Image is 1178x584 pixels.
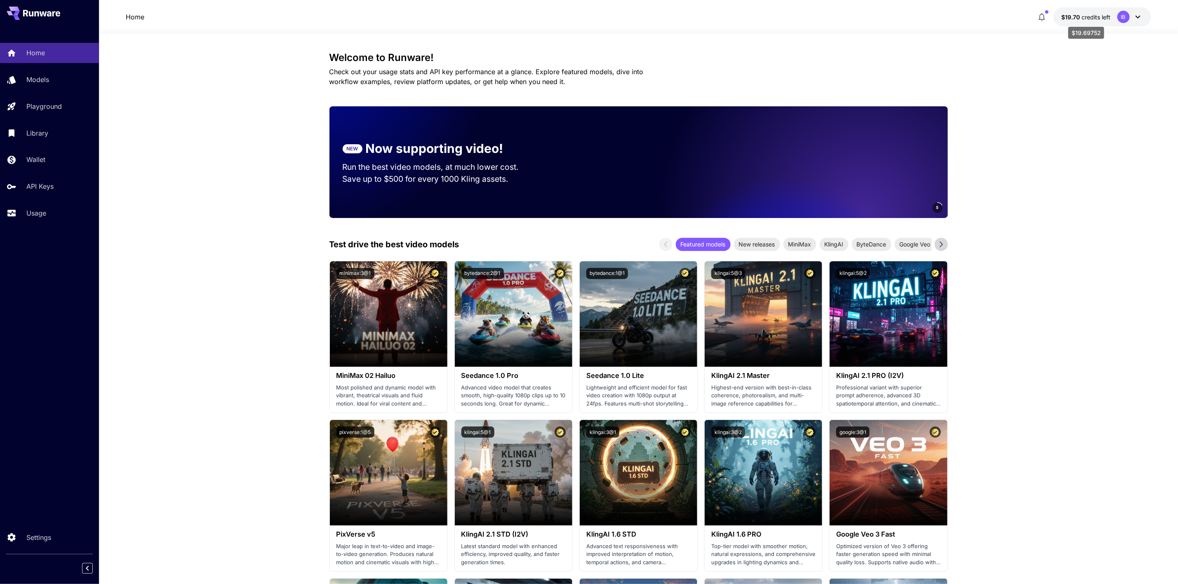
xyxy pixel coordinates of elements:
button: google:3@1 [836,427,870,438]
button: Certified Model – Vetted for best performance and includes a commercial license. [930,427,941,438]
div: IB [1117,11,1130,23]
button: minimax:3@1 [336,268,374,279]
button: bytedance:2@1 [461,268,504,279]
button: Certified Model – Vetted for best performance and includes a commercial license. [680,268,691,279]
img: alt [580,420,697,525]
button: $19.69752IB [1053,7,1151,26]
button: Certified Model – Vetted for best performance and includes a commercial license. [804,268,816,279]
p: Library [26,128,48,138]
h3: Seedance 1.0 Lite [586,372,691,380]
img: alt [455,261,572,367]
p: Advanced text responsiveness with improved interpretation of motion, temporal actions, and camera... [586,542,691,567]
button: Certified Model – Vetted for best performance and includes a commercial license. [804,427,816,438]
button: Certified Model – Vetted for best performance and includes a commercial license. [680,427,691,438]
h3: KlingAI 2.1 STD (I2V) [461,530,566,538]
button: Certified Model – Vetted for best performance and includes a commercial license. [430,268,441,279]
nav: breadcrumb [126,12,144,22]
button: klingai:3@1 [586,427,619,438]
button: Collapse sidebar [82,563,93,574]
h3: PixVerse v5 [336,530,441,538]
button: Certified Model – Vetted for best performance and includes a commercial license. [930,268,941,279]
div: New releases [734,238,780,251]
span: Featured models [676,240,731,249]
div: Collapse sidebar [88,561,99,576]
p: Advanced video model that creates smooth, high-quality 1080p clips up to 10 seconds long. Great f... [461,384,566,408]
div: MiniMax [783,238,816,251]
p: Test drive the best video models [329,238,459,251]
p: Now supporting video! [366,139,503,158]
img: alt [705,261,822,367]
h3: KlingAI 1.6 STD [586,530,691,538]
div: $19.69752 [1068,27,1104,39]
h3: Seedance 1.0 Pro [461,372,566,380]
h3: KlingAI 1.6 PRO [711,530,816,538]
span: ByteDance [852,240,891,249]
div: Featured models [676,238,731,251]
button: klingai:3@2 [711,427,745,438]
h3: MiniMax 02 Hailuo [336,372,441,380]
span: $19.70 [1062,14,1082,21]
button: klingai:5@3 [711,268,745,279]
img: alt [455,420,572,525]
div: Google Veo [895,238,936,251]
img: alt [330,420,447,525]
button: Certified Model – Vetted for best performance and includes a commercial license. [555,268,566,279]
span: Check out your usage stats and API key performance at a glance. Explore featured models, dive int... [329,68,644,86]
img: alt [705,420,822,525]
p: Professional variant with superior prompt adherence, advanced 3D spatiotemporal attention, and ci... [836,384,941,408]
p: Save up to $500 for every 1000 Kling assets. [343,173,535,185]
p: Wallet [26,155,45,164]
p: Major leap in text-to-video and image-to-video generation. Produces natural motion and cinematic ... [336,542,441,567]
span: MiniMax [783,240,816,249]
h3: Google Veo 3 Fast [836,530,941,538]
button: bytedance:1@1 [586,268,628,279]
span: 5 [936,204,939,211]
button: klingai:5@1 [461,427,494,438]
div: KlingAI [820,238,849,251]
div: $19.69752 [1062,13,1111,21]
span: KlingAI [820,240,849,249]
h3: KlingAI 2.1 PRO (I2V) [836,372,941,380]
a: Home [126,12,144,22]
p: Playground [26,101,62,111]
div: ByteDance [852,238,891,251]
img: alt [580,261,697,367]
p: Home [26,48,45,58]
img: alt [830,261,947,367]
span: New releases [734,240,780,249]
p: Latest standard model with enhanced efficiency, improved quality, and faster generation times. [461,542,566,567]
img: alt [830,420,947,525]
p: Settings [26,532,51,542]
p: Usage [26,208,46,218]
p: Most polished and dynamic model with vibrant, theatrical visuals and fluid motion. Ideal for vira... [336,384,441,408]
p: Lightweight and efficient model for fast video creation with 1080p output at 24fps. Features mult... [586,384,691,408]
p: Optimized version of Veo 3 offering faster generation speed with minimal quality loss. Supports n... [836,542,941,567]
h3: KlingAI 2.1 Master [711,372,816,380]
p: NEW [347,145,358,152]
button: pixverse:1@5 [336,427,374,438]
button: klingai:5@2 [836,268,870,279]
span: credits left [1082,14,1111,21]
img: alt [330,261,447,367]
button: Certified Model – Vetted for best performance and includes a commercial license. [555,427,566,438]
span: Google Veo [895,240,936,249]
p: Top-tier model with smoother motion, natural expressions, and comprehensive upgrades in lighting ... [711,542,816,567]
p: Highest-end version with best-in-class coherence, photorealism, and multi-image reference capabil... [711,384,816,408]
p: Run the best video models, at much lower cost. [343,161,535,173]
h3: Welcome to Runware! [329,52,948,63]
p: API Keys [26,181,54,191]
p: Models [26,75,49,84]
button: Certified Model – Vetted for best performance and includes a commercial license. [430,427,441,438]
